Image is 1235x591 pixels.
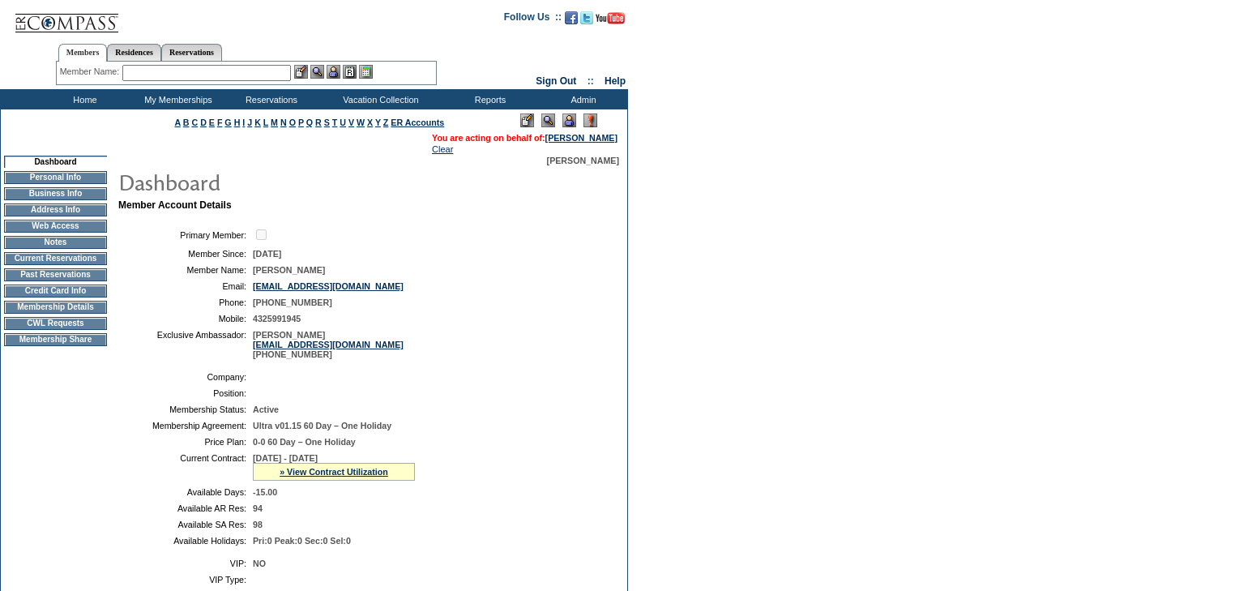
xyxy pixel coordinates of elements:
[280,118,287,127] a: N
[588,75,594,87] span: ::
[565,16,578,26] a: Become our fan on Facebook
[253,520,263,529] span: 98
[315,118,322,127] a: R
[253,559,266,568] span: NO
[217,118,223,127] a: F
[4,236,107,249] td: Notes
[242,118,245,127] a: I
[125,536,246,546] td: Available Holidays:
[332,118,338,127] a: T
[253,405,279,414] span: Active
[253,265,325,275] span: [PERSON_NAME]
[343,65,357,79] img: Reservations
[253,314,301,323] span: 4325991945
[254,118,261,127] a: K
[125,388,246,398] td: Position:
[253,536,351,546] span: Pri:0 Peak:0 Sec:0 Sel:0
[247,118,252,127] a: J
[583,113,597,127] img: Log Concern/Member Elevation
[253,330,404,359] span: [PERSON_NAME] [PHONE_NUMBER]
[125,265,246,275] td: Member Name:
[545,133,617,143] a: [PERSON_NAME]
[310,65,324,79] img: View
[359,65,373,79] img: b_calculator.gif
[125,314,246,323] td: Mobile:
[4,268,107,281] td: Past Reservations
[4,187,107,200] td: Business Info
[253,421,391,430] span: Ultra v01.15 60 Day – One Holiday
[340,118,346,127] a: U
[280,467,388,477] a: » View Contract Utilization
[253,487,277,497] span: -15.00
[375,118,381,127] a: Y
[596,16,625,26] a: Subscribe to our YouTube Channel
[4,156,107,168] td: Dashboard
[125,520,246,529] td: Available SA Res:
[161,44,222,61] a: Reservations
[125,559,246,568] td: VIP:
[4,333,107,346] td: Membership Share
[58,44,108,62] a: Members
[263,118,268,127] a: L
[4,317,107,330] td: CWL Requests
[125,330,246,359] td: Exclusive Ambassador:
[535,89,628,109] td: Admin
[125,227,246,242] td: Primary Member:
[253,340,404,349] a: [EMAIL_ADDRESS][DOMAIN_NAME]
[4,301,107,314] td: Membership Details
[125,487,246,497] td: Available Days:
[541,113,555,127] img: View Mode
[580,11,593,24] img: Follow us on Twitter
[4,252,107,265] td: Current Reservations
[547,156,619,165] span: [PERSON_NAME]
[118,165,442,198] img: pgTtlDashboard.gif
[209,118,215,127] a: E
[432,133,617,143] span: You are acting on behalf of:
[125,503,246,513] td: Available AR Res:
[118,199,232,211] b: Member Account Details
[125,421,246,430] td: Membership Agreement:
[60,65,122,79] div: Member Name:
[125,405,246,414] td: Membership Status:
[125,281,246,291] td: Email:
[234,118,241,127] a: H
[107,44,161,61] a: Residences
[271,118,278,127] a: M
[253,503,263,513] span: 94
[191,118,198,127] a: C
[36,89,130,109] td: Home
[125,372,246,382] td: Company:
[224,118,231,127] a: G
[294,65,308,79] img: b_edit.gif
[324,118,330,127] a: S
[253,249,281,259] span: [DATE]
[580,16,593,26] a: Follow us on Twitter
[4,203,107,216] td: Address Info
[125,249,246,259] td: Member Since:
[253,298,332,307] span: [PHONE_NUMBER]
[4,171,107,184] td: Personal Info
[383,118,389,127] a: Z
[125,437,246,447] td: Price Plan:
[253,281,404,291] a: [EMAIL_ADDRESS][DOMAIN_NAME]
[605,75,626,87] a: Help
[183,118,190,127] a: B
[367,118,373,127] a: X
[306,118,313,127] a: Q
[4,220,107,233] td: Web Access
[125,453,246,481] td: Current Contract:
[253,437,356,447] span: 0-0 60 Day – One Holiday
[565,11,578,24] img: Become our fan on Facebook
[298,118,304,127] a: P
[253,453,318,463] span: [DATE] - [DATE]
[130,89,223,109] td: My Memberships
[200,118,207,127] a: D
[175,118,181,127] a: A
[125,575,246,585] td: VIP Type:
[536,75,576,87] a: Sign Out
[504,10,562,29] td: Follow Us ::
[596,12,625,24] img: Subscribe to our YouTube Channel
[289,118,296,127] a: O
[520,113,534,127] img: Edit Mode
[442,89,535,109] td: Reports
